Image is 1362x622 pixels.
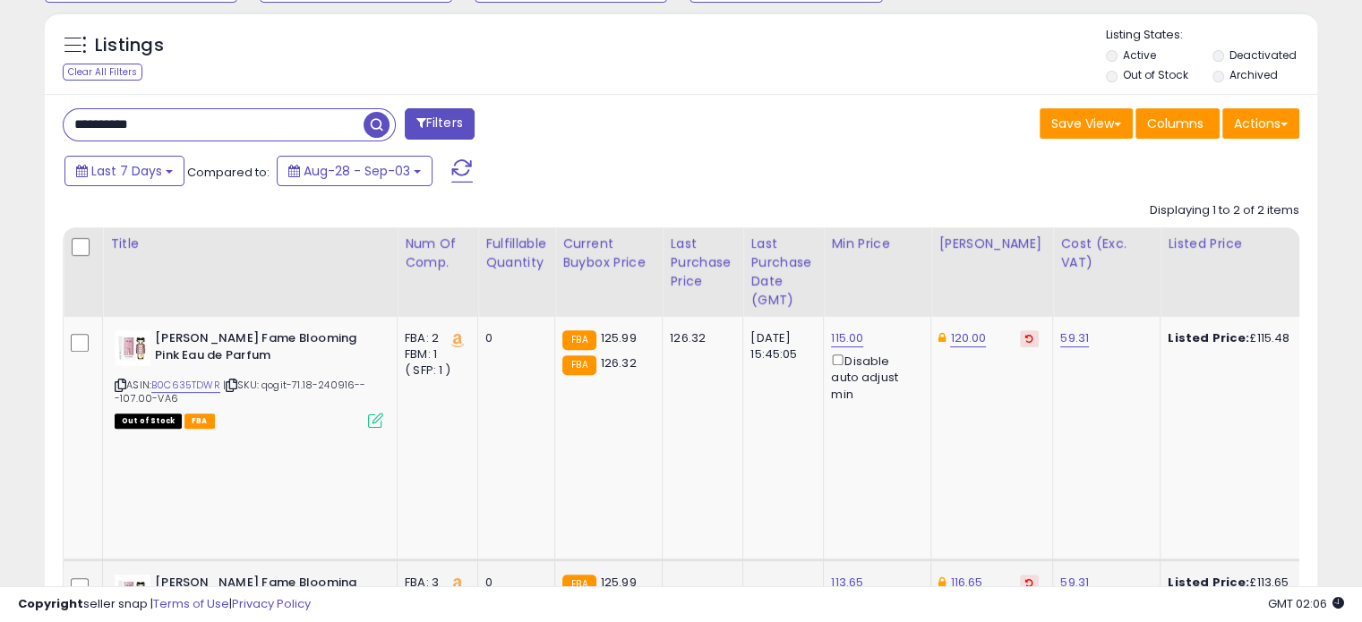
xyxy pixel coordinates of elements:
div: Disable auto adjust min [831,351,917,403]
div: ASIN: [115,330,383,426]
span: 2025-09-11 02:06 GMT [1268,595,1344,612]
span: Compared to: [187,164,270,181]
button: Last 7 Days [64,156,184,186]
div: 0 [485,330,541,346]
small: FBA [562,330,595,350]
b: Listed Price: [1168,329,1249,346]
div: Listed Price [1168,234,1323,253]
small: FBA [562,575,595,594]
a: 59.31 [1060,329,1089,347]
div: seller snap | | [18,596,311,613]
label: Archived [1229,67,1277,82]
span: All listings that are currently out of stock and unavailable for purchase on Amazon [115,413,182,429]
h5: Listings [95,33,164,58]
b: Listed Price: [1168,574,1249,591]
span: Last 7 Days [91,162,162,180]
div: Last Purchase Price [670,234,735,291]
a: 115.00 [831,329,863,347]
a: 59.31 [1060,574,1089,592]
div: £113.65 [1168,575,1316,591]
div: Clear All Filters [63,64,142,81]
div: Current Buybox Price [562,234,655,272]
div: Last Purchase Date (GMT) [750,234,816,310]
div: [PERSON_NAME] [938,234,1045,253]
label: Active [1123,47,1156,63]
span: 126.32 [601,354,637,371]
p: Listing States: [1106,27,1317,44]
a: 116.65 [950,574,982,592]
button: Save View [1040,108,1133,139]
div: Fulfillable Quantity [485,234,547,272]
div: Cost (Exc. VAT) [1060,234,1152,272]
img: 41d7Bn9gNgL._SL40_.jpg [115,330,150,366]
div: Min Price [831,234,923,253]
div: FBA: 2 [405,330,464,346]
div: 126.32 [670,330,729,346]
b: [PERSON_NAME] Fame Blooming Pink Eau de Parfum [155,330,373,368]
div: Title [110,234,390,253]
a: 113.65 [831,574,863,592]
a: Privacy Policy [232,595,311,612]
label: Out of Stock [1123,67,1188,82]
button: Filters [405,108,475,140]
label: Deactivated [1229,47,1296,63]
div: FBM: 1 [405,346,464,362]
div: [DATE] 15:45:05 [750,330,809,362]
button: Actions [1222,108,1299,139]
button: Aug-28 - Sep-03 [277,156,433,186]
img: 41d7Bn9gNgL._SL40_.jpg [115,575,150,610]
a: B0C635TDWR [151,378,220,393]
div: Displaying 1 to 2 of 2 items [1150,202,1299,219]
a: Terms of Use [153,595,229,612]
div: £115.48 [1168,330,1316,346]
small: FBA [562,355,595,375]
span: Aug-28 - Sep-03 [304,162,410,180]
i: Revert to store-level Dynamic Max Price [1025,334,1033,343]
span: Columns [1147,115,1204,132]
span: 125.99 [601,574,637,591]
div: FBA: 3 [405,575,464,591]
div: ( SFP: 1 ) [405,362,464,379]
span: 125.99 [601,329,637,346]
div: Num of Comp. [405,234,470,272]
span: FBA [184,413,215,429]
div: 0 [485,575,541,591]
b: [PERSON_NAME] Fame Blooming Pink Eau de Parfum [155,575,373,612]
i: This overrides the store level Dynamic Max Price for this listing [938,332,946,344]
span: | SKU: qogit-71.18-240916---107.00-VA6 [115,378,366,405]
strong: Copyright [18,595,83,612]
a: 120.00 [950,329,986,347]
button: Columns [1135,108,1220,139]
